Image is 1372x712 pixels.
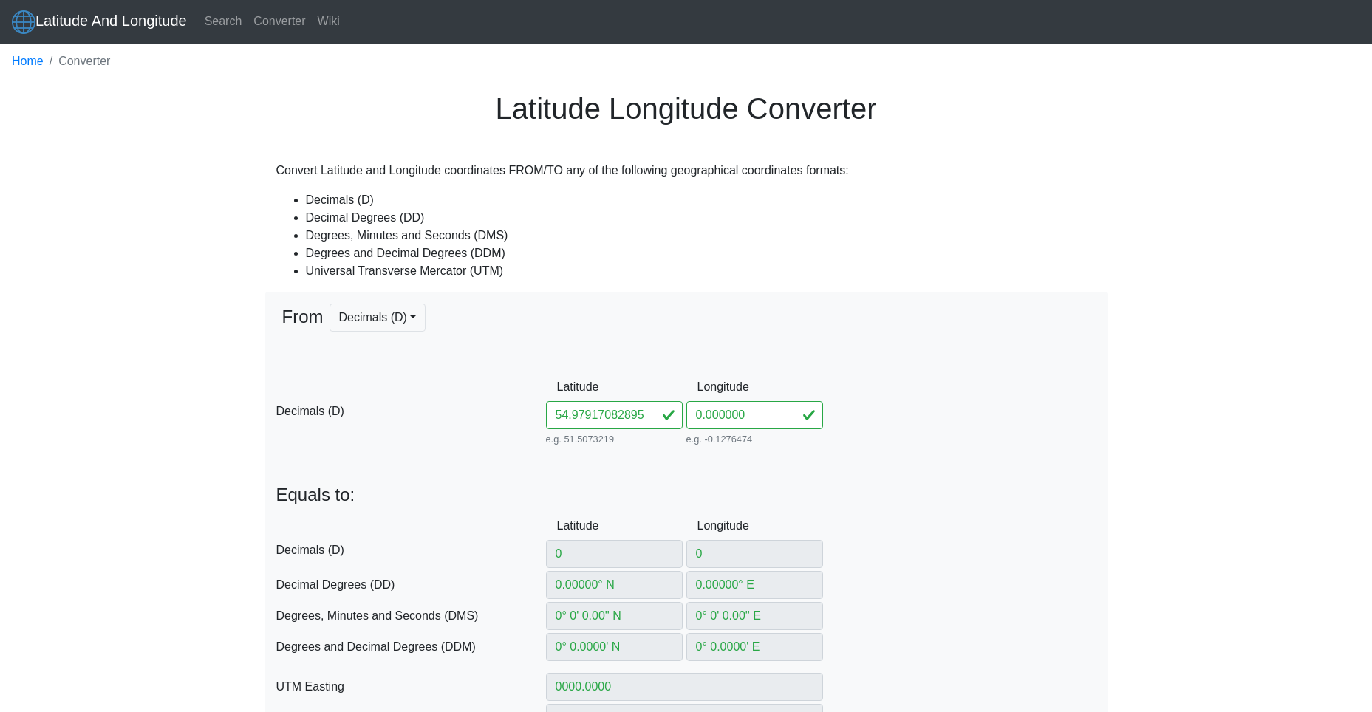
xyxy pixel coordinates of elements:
button: Decimals (D) [330,304,426,332]
label: Latitude [546,512,592,540]
label: Longitude [686,512,732,540]
small: e.g. 51.5073219 [546,432,683,446]
img: Latitude And Longitude [12,10,35,34]
li: Degrees and Decimal Degrees (DDM) [306,244,1096,262]
label: Latitude [546,373,592,401]
li: Converter [44,52,111,70]
span: Decimal Degrees (DD) [276,576,546,594]
span: Degrees, Minutes and Seconds (DMS) [276,607,546,625]
p: Convert Latitude and Longitude coordinates FROM/TO any of the following geographical coordinates ... [276,162,1096,179]
li: Degrees, Minutes and Seconds (DMS) [306,227,1096,244]
a: Search [199,7,248,36]
a: Wiki [312,7,346,36]
label: UTM Easting [265,673,546,701]
span: Decimals (D) [276,403,546,420]
a: Converter [248,7,311,36]
li: Universal Transverse Mercator (UTM) [306,262,1096,280]
span: From [282,304,324,367]
small: e.g. -0.1276474 [686,432,823,446]
span: Degrees and Decimal Degrees (DDM) [276,638,546,656]
a: Latitude And Longitude [12,6,187,38]
span: Decimals (D) [276,541,546,559]
li: Decimal Degrees (DD) [306,209,1096,227]
li: Decimals (D) [306,191,1096,209]
a: Home [12,52,44,70]
p: Equals to: [276,485,1096,506]
label: Longitude [686,373,732,401]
